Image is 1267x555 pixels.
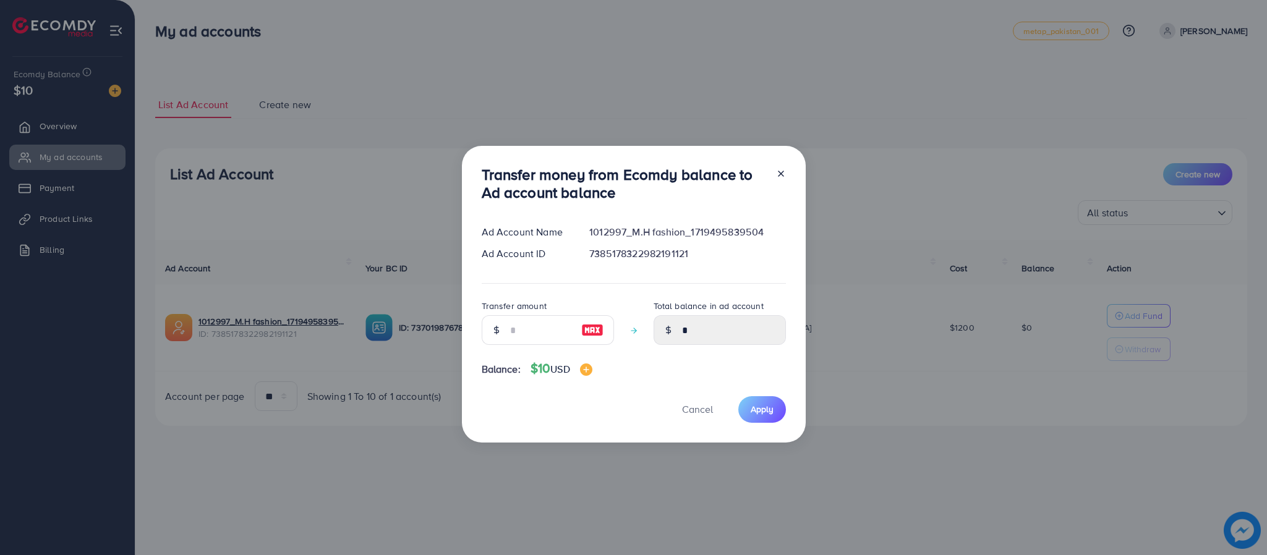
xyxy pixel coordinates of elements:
[482,300,547,312] label: Transfer amount
[531,361,592,376] h4: $10
[581,323,604,337] img: image
[682,402,713,416] span: Cancel
[472,247,580,261] div: Ad Account ID
[738,396,786,423] button: Apply
[579,247,795,261] div: 7385178322982191121
[667,396,728,423] button: Cancel
[482,166,766,201] h3: Transfer money from Ecomdy balance to Ad account balance
[751,403,774,415] span: Apply
[654,300,764,312] label: Total balance in ad account
[580,363,592,376] img: image
[550,362,570,376] span: USD
[482,362,521,376] span: Balance:
[472,225,580,239] div: Ad Account Name
[579,225,795,239] div: 1012997_M.H fashion_1719495839504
